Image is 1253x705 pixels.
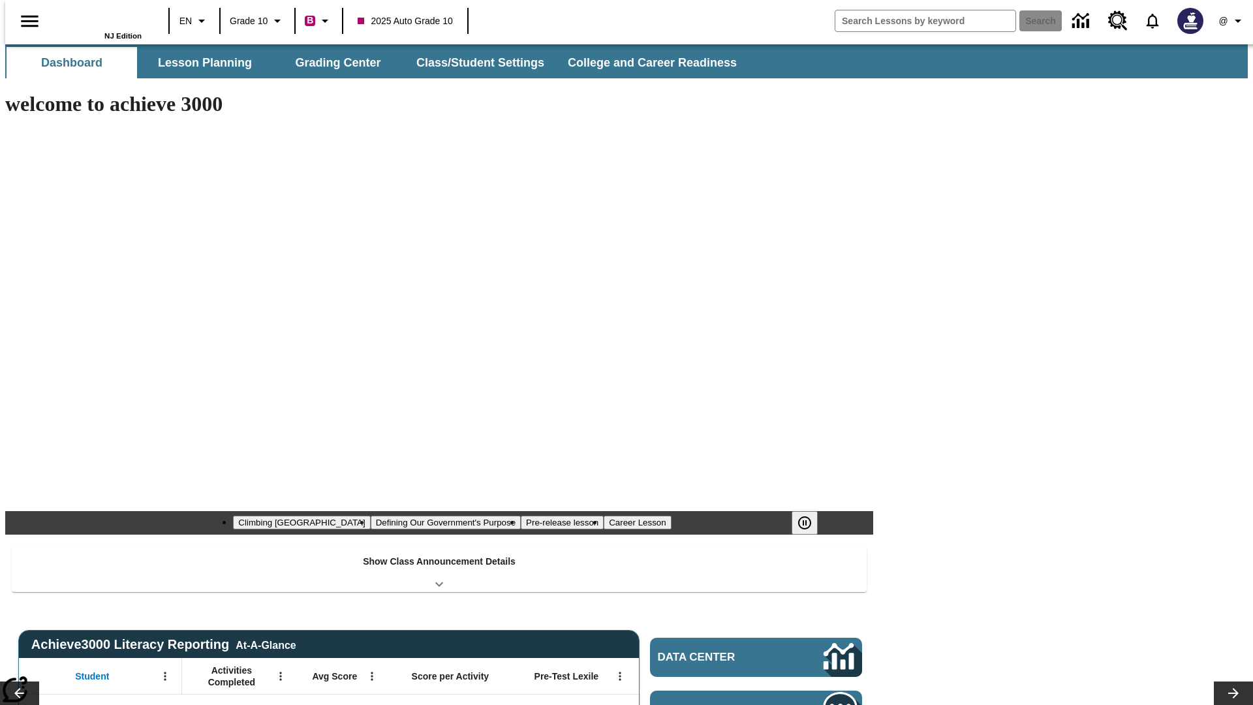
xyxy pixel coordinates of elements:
[792,511,818,535] button: Pause
[363,555,516,569] p: Show Class Announcement Details
[140,47,270,78] button: Lesson Planning
[5,47,749,78] div: SubNavbar
[273,47,403,78] button: Grading Center
[104,32,142,40] span: NJ Edition
[10,2,49,40] button: Open side menu
[371,516,521,529] button: Slide 2 Defining Our Government's Purpose
[610,666,630,686] button: Open Menu
[57,6,142,32] a: Home
[5,92,873,116] h1: welcome to achieve 3000
[1211,9,1253,33] button: Profile/Settings
[271,666,290,686] button: Open Menu
[1064,3,1100,39] a: Data Center
[792,511,831,535] div: Pause
[179,14,192,28] span: EN
[307,12,313,29] span: B
[521,516,604,529] button: Slide 3 Pre-release lesson
[174,9,215,33] button: Language: EN, Select a language
[236,637,296,651] div: At-A-Glance
[233,516,370,529] button: Slide 1 Climbing Mount Tai
[1136,4,1169,38] a: Notifications
[224,9,290,33] button: Grade: Grade 10, Select a grade
[7,47,137,78] button: Dashboard
[358,14,452,28] span: 2025 Auto Grade 10
[155,666,175,686] button: Open Menu
[1177,8,1203,34] img: Avatar
[835,10,1015,31] input: search field
[412,670,489,682] span: Score per Activity
[1169,4,1211,38] button: Select a new avatar
[557,47,747,78] button: College and Career Readiness
[189,665,275,688] span: Activities Completed
[75,670,109,682] span: Student
[230,14,268,28] span: Grade 10
[406,47,555,78] button: Class/Student Settings
[534,670,599,682] span: Pre-Test Lexile
[604,516,671,529] button: Slide 4 Career Lesson
[31,637,296,652] span: Achieve3000 Literacy Reporting
[1214,681,1253,705] button: Lesson carousel, Next
[1100,3,1136,39] a: Resource Center, Will open in new tab
[650,638,862,677] a: Data Center
[300,9,338,33] button: Boost Class color is violet red. Change class color
[658,651,780,664] span: Data Center
[57,5,142,40] div: Home
[362,666,382,686] button: Open Menu
[5,44,1248,78] div: SubNavbar
[312,670,357,682] span: Avg Score
[1218,14,1228,28] span: @
[12,547,867,592] div: Show Class Announcement Details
